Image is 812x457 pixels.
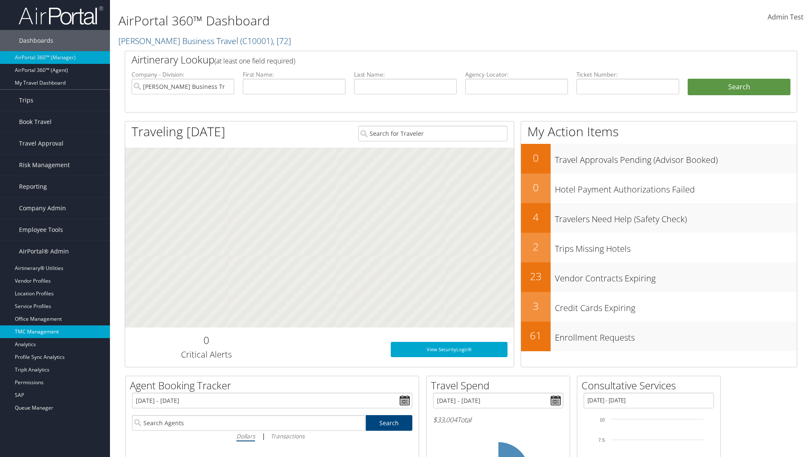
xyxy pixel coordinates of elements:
[132,70,234,79] label: Company - Division:
[521,123,797,140] h1: My Action Items
[555,179,797,195] h3: Hotel Payment Authorizations Failed
[19,241,69,262] span: AirPortal® Admin
[19,219,63,240] span: Employee Tools
[521,269,551,284] h2: 23
[132,415,365,431] input: Search Agents
[521,262,797,292] a: 23Vendor Contracts Expiring
[582,378,720,393] h2: Consultative Services
[433,415,457,424] span: $33,004
[521,328,551,343] h2: 61
[132,431,412,441] div: |
[521,322,797,351] a: 61Enrollment Requests
[358,126,507,141] input: Search for Traveler
[555,209,797,225] h3: Travelers Need Help (Safety Check)
[132,52,735,67] h2: Airtinerary Lookup
[19,6,103,25] img: airportal-logo.png
[132,123,225,140] h1: Traveling [DATE]
[19,154,70,176] span: Risk Management
[273,35,291,47] span: , [ 72 ]
[19,176,47,197] span: Reporting
[243,70,346,79] label: First Name:
[555,328,797,344] h3: Enrollment Requests
[118,12,575,30] h1: AirPortal 360™ Dashboard
[354,70,457,79] label: Last Name:
[465,70,568,79] label: Agency Locator:
[521,203,797,233] a: 4Travelers Need Help (Safety Check)
[768,12,804,22] span: Admin Test
[600,417,605,422] tspan: 10
[521,180,551,195] h2: 0
[271,432,304,440] i: Transactions
[521,292,797,322] a: 3Credit Cards Expiring
[688,79,790,96] button: Search
[555,298,797,314] h3: Credit Cards Expiring
[19,30,53,51] span: Dashboards
[555,150,797,166] h3: Travel Approvals Pending (Advisor Booked)
[132,333,281,347] h2: 0
[214,56,295,66] span: (at least one field required)
[19,111,52,132] span: Book Travel
[19,133,63,154] span: Travel Approval
[19,198,66,219] span: Company Admin
[132,349,281,361] h3: Critical Alerts
[521,144,797,173] a: 0Travel Approvals Pending (Advisor Booked)
[521,173,797,203] a: 0Hotel Payment Authorizations Failed
[521,151,551,165] h2: 0
[19,90,33,111] span: Trips
[366,415,413,431] a: Search
[555,239,797,255] h3: Trips Missing Hotels
[240,35,273,47] span: ( C10001 )
[130,378,419,393] h2: Agent Booking Tracker
[236,432,255,440] i: Dollars
[555,268,797,284] h3: Vendor Contracts Expiring
[391,342,507,357] a: View SecurityLogic®
[433,415,563,424] h6: Total
[521,299,551,313] h2: 3
[118,35,291,47] a: [PERSON_NAME] Business Travel
[521,210,551,224] h2: 4
[521,240,551,254] h2: 2
[431,378,570,393] h2: Travel Spend
[521,233,797,262] a: 2Trips Missing Hotels
[768,4,804,30] a: Admin Test
[576,70,679,79] label: Ticket Number:
[598,438,605,443] tspan: 7.5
